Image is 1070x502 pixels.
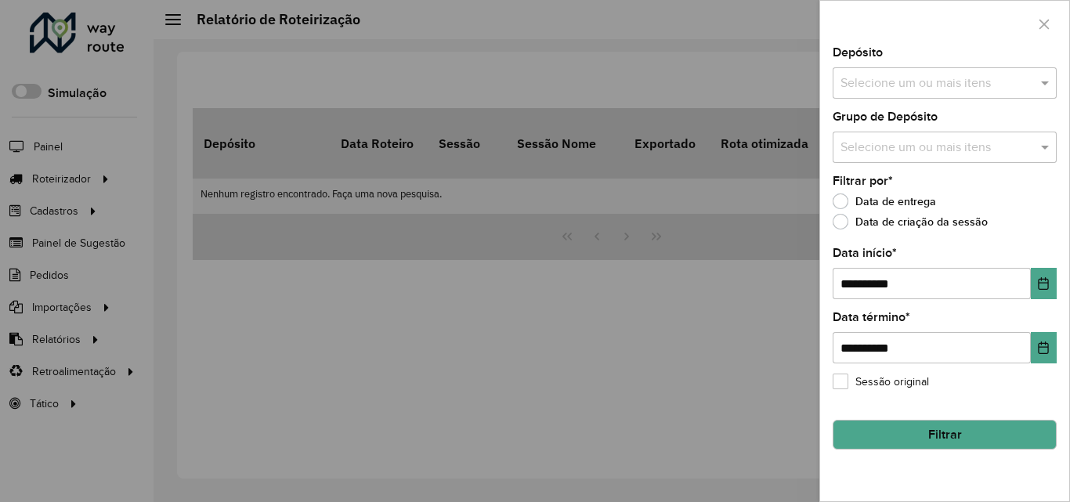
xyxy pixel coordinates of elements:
label: Depósito [833,43,883,62]
label: Data de entrega [833,193,936,209]
label: Filtrar por [833,172,893,190]
button: Choose Date [1031,268,1057,299]
label: Data início [833,244,897,262]
label: Grupo de Depósito [833,107,938,126]
label: Data de criação da sessão [833,214,988,229]
label: Sessão original [833,374,929,390]
button: Choose Date [1031,332,1057,363]
label: Data término [833,308,910,327]
button: Filtrar [833,420,1057,450]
